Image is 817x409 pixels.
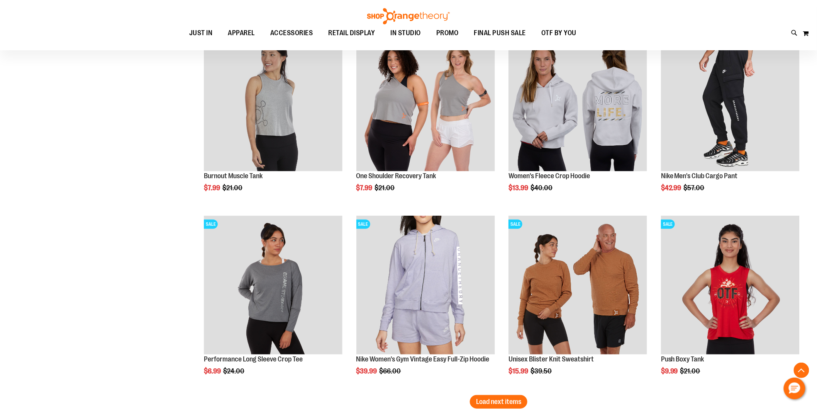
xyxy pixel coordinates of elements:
span: $21.00 [375,184,396,192]
a: One Shoulder Recovery Tank [356,172,436,180]
div: product [353,29,499,211]
span: SALE [509,220,522,229]
span: $9.99 [661,367,679,375]
span: $7.99 [204,184,221,192]
a: Product image for Nike Gym Vintage Easy Full Zip HoodieSALE [356,216,495,356]
a: IN STUDIO [383,24,429,42]
a: Product image for Nike Mens Club Cargo PantSALE [661,32,800,172]
a: RETAIL DISPLAY [321,24,383,42]
img: Shop Orangetheory [366,8,451,24]
a: Product image for Performance Long Sleeve Crop TeeSALE [204,216,342,356]
a: Product image for Unisex Blister Knit SweatshirtSALE [509,216,647,356]
a: Burnout Muscle Tank [204,172,263,180]
span: $66.00 [380,367,402,375]
div: product [200,29,346,211]
div: product [657,29,803,211]
span: $15.99 [509,367,529,375]
a: PROMO [429,24,466,42]
a: FINAL PUSH SALE [466,24,534,42]
button: Hello, have a question? Let’s chat. [784,378,805,399]
span: Load next items [476,398,521,406]
a: JUST IN [181,24,220,42]
span: PROMO [436,24,459,42]
a: Product image for Burnout Muscle TankSALE [204,32,342,172]
a: Women's Fleece Crop Hoodie [509,172,590,180]
a: Unisex Blister Knit Sweatshirt [509,355,594,363]
span: RETAIL DISPLAY [329,24,375,42]
a: Main view of One Shoulder Recovery TankSALE [356,32,495,172]
div: product [657,212,803,395]
span: SALE [356,220,370,229]
a: Nike Women's Gym Vintage Easy Full-Zip Hoodie [356,355,490,363]
span: $39.99 [356,367,378,375]
span: $6.99 [204,367,222,375]
a: ACCESSORIES [263,24,321,42]
span: $24.00 [223,367,246,375]
div: product [200,212,346,395]
span: $21.00 [222,184,244,192]
a: OTF BY YOU [534,24,584,42]
span: $57.00 [684,184,706,192]
button: Back To Top [794,363,809,378]
span: $13.99 [509,184,529,192]
span: OTF BY YOU [541,24,576,42]
span: APPAREL [228,24,255,42]
img: Main view of One Shoulder Recovery Tank [356,32,495,171]
a: Push Boxy Tank [661,355,704,363]
img: Product image for Unisex Blister Knit Sweatshirt [509,216,647,354]
div: product [505,29,651,211]
span: ACCESSORIES [270,24,313,42]
a: Product image for Push Boxy TankSALE [661,216,800,356]
a: Performance Long Sleeve Crop Tee [204,355,303,363]
span: SALE [204,220,218,229]
span: $39.50 [531,367,553,375]
span: $40.00 [531,184,554,192]
img: Product image for Nike Gym Vintage Easy Full Zip Hoodie [356,216,495,354]
button: Load next items [470,395,527,409]
span: JUST IN [189,24,213,42]
img: Product image for Performance Long Sleeve Crop Tee [204,216,342,354]
div: product [505,212,651,395]
div: product [353,212,499,395]
a: Nike Men's Club Cargo Pant [661,172,738,180]
a: Product image for Womens Fleece Crop HoodieSALE [509,32,647,172]
span: $42.99 [661,184,683,192]
span: $7.99 [356,184,374,192]
a: APPAREL [220,24,263,42]
img: Product image for Push Boxy Tank [661,216,800,354]
span: FINAL PUSH SALE [474,24,526,42]
img: Product image for Burnout Muscle Tank [204,32,342,171]
span: IN STUDIO [391,24,421,42]
span: $21.00 [680,367,702,375]
span: SALE [661,220,675,229]
img: Product image for Nike Mens Club Cargo Pant [661,32,800,171]
img: Product image for Womens Fleece Crop Hoodie [509,32,647,171]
